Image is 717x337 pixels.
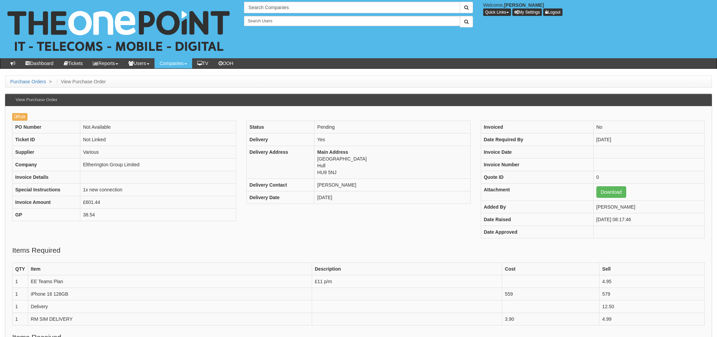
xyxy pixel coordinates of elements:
[155,58,192,68] a: Companies
[593,133,704,146] td: [DATE]
[314,133,470,146] td: Yes
[13,196,80,209] th: Invoice Amount
[28,313,312,325] td: RM SIM DELIVERY
[244,2,460,13] input: Search Companies
[55,78,106,85] li: View Purchase Order
[80,133,236,146] td: Not Linked
[247,191,314,204] th: Delivery Date
[502,313,599,325] td: 3.90
[13,133,80,146] th: Ticket ID
[502,263,599,275] th: Cost
[314,179,470,191] td: [PERSON_NAME]
[213,58,239,68] a: OOH
[47,79,54,84] span: >
[247,121,314,133] th: Status
[314,191,470,204] td: [DATE]
[13,171,80,184] th: Invoice Details
[504,2,544,8] b: [PERSON_NAME]
[28,300,312,313] td: Delivery
[483,8,511,16] button: Quick Links
[502,288,599,300] td: 559
[13,300,28,313] td: 1
[80,184,236,196] td: 1x new connection
[13,275,28,288] td: 1
[599,313,705,325] td: 4.99
[247,179,314,191] th: Delivery Contact
[123,58,155,68] a: Users
[88,58,123,68] a: Reports
[12,113,27,121] a: Edit
[481,171,593,184] th: Quote ID
[481,226,593,238] th: Date Approved
[317,149,348,155] b: Main Address
[80,196,236,209] td: £601.44
[28,275,312,288] td: EE Teams Plan
[478,2,717,16] div: Welcome,
[481,184,593,201] th: Attachment
[543,8,562,16] a: Logout
[13,209,80,221] th: GP
[13,263,28,275] th: QTY
[481,213,593,226] th: Date Raised
[13,184,80,196] th: Special Instructions
[59,58,88,68] a: Tickets
[314,121,470,133] td: Pending
[12,94,61,106] h3: View Purchase Order
[314,146,470,179] td: [GEOGRAPHIC_DATA] Hull HU9 5NJ
[192,58,213,68] a: TV
[599,300,705,313] td: 12.50
[80,146,236,159] td: Various
[596,186,626,198] a: Download
[10,79,46,84] a: Purchase Orders
[247,133,314,146] th: Delivery
[12,245,60,256] legend: Items Required
[512,8,542,16] a: My Settings
[481,201,593,213] th: Added By
[13,288,28,300] td: 1
[28,263,312,275] th: Item
[593,121,704,133] td: No
[80,121,236,133] td: Not Available
[312,275,502,288] td: £11 p/m
[481,159,593,171] th: Invoice Number
[481,121,593,133] th: Invoiced
[13,146,80,159] th: Supplier
[599,288,705,300] td: 579
[599,275,705,288] td: 4.95
[312,263,502,275] th: Description
[80,209,236,221] td: 38.54
[13,159,80,171] th: Company
[247,146,314,179] th: Delivery Address
[13,313,28,325] td: 1
[28,288,312,300] td: iPhone 16 128GB
[599,263,705,275] th: Sell
[593,213,704,226] td: [DATE] 08:17:46
[481,146,593,159] th: Invoice Date
[80,159,236,171] td: Eltherington Group Limited
[593,171,704,184] td: 0
[593,201,704,213] td: [PERSON_NAME]
[244,16,460,26] input: Search Users
[481,133,593,146] th: Date Required By
[13,121,80,133] th: PO Number
[20,58,59,68] a: Dashboard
